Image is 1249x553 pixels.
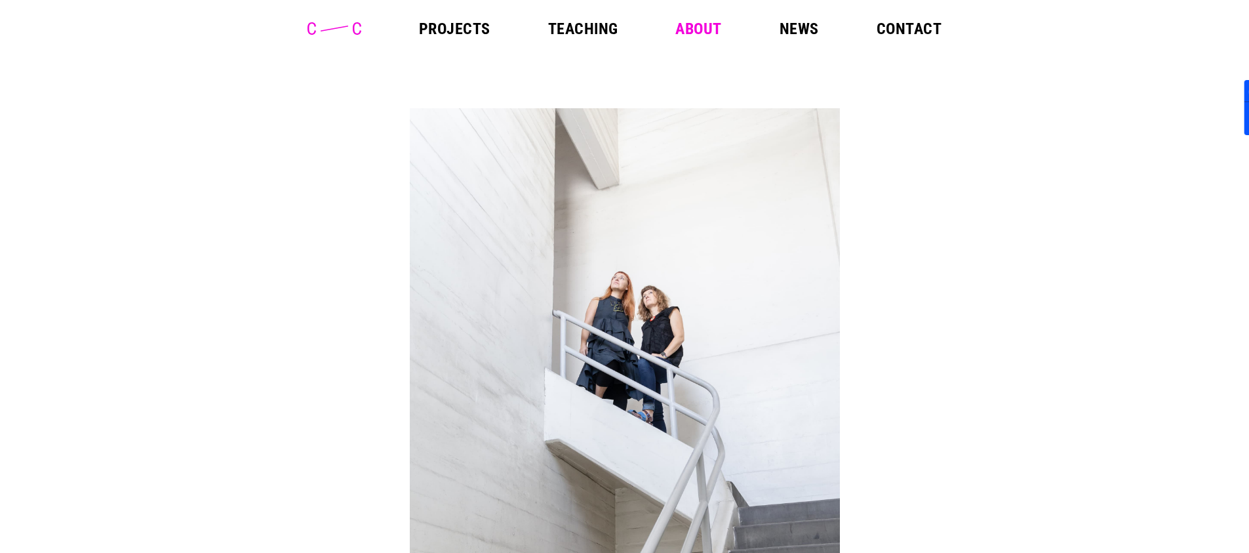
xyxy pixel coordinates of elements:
[675,21,721,37] a: About
[780,21,819,37] a: News
[548,21,618,37] a: Teaching
[419,21,942,37] nav: Main Menu
[877,21,942,37] a: Contact
[419,21,490,37] a: Projects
